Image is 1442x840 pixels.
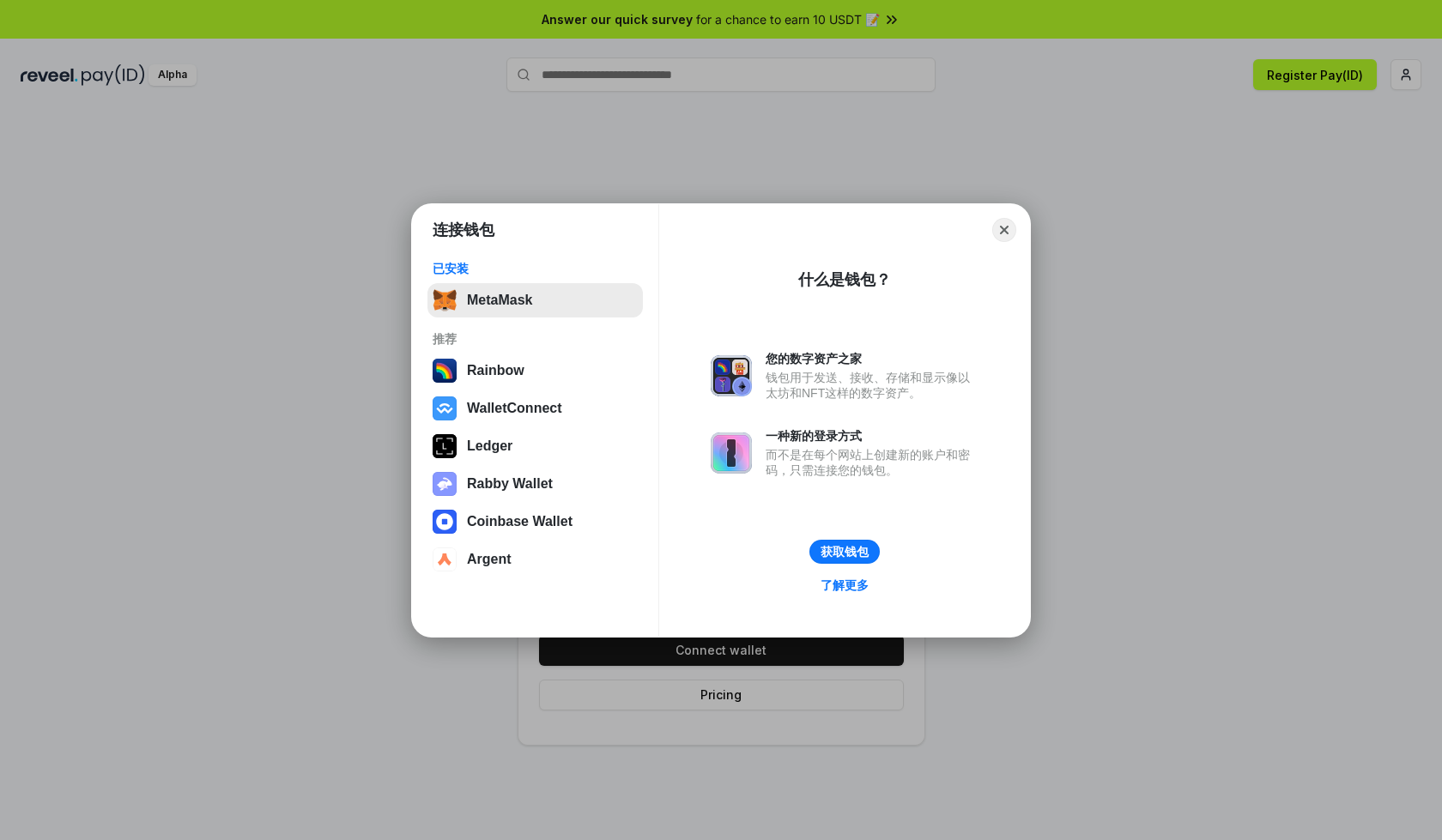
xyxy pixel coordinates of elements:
[427,505,643,539] button: Coinbase Wallet
[433,261,638,276] div: 已安装
[427,391,643,426] button: WalletConnect
[427,467,643,501] button: Rabby Wallet
[766,447,978,478] div: 而不是在每个网站上创建新的账户和密码，只需连接您的钱包。
[433,359,457,383] img: svg+xml,%3Csvg%20width%3D%22120%22%20height%3D%22120%22%20viewBox%3D%220%200%20120%20120%22%20fil...
[766,428,978,444] div: 一种新的登录方式
[821,577,869,593] div: 了解更多
[992,218,1016,242] button: Close
[427,542,643,577] button: Argent
[433,434,457,458] img: svg+xml,%3Csvg%20xmlns%3D%22http%3A%2F%2Fwww.w3.org%2F2000%2Fsvg%22%20width%3D%2228%22%20height%3...
[433,547,457,571] img: svg+xml,%3Csvg%20width%3D%2228%22%20height%3D%2228%22%20viewBox%3D%220%200%2028%2028%22%20fill%3D...
[433,288,457,312] img: svg+xml,%3Csvg%20fill%3D%22none%22%20height%3D%2233%22%20viewBox%3D%220%200%2035%2033%22%20width%...
[433,220,494,240] h1: 连接钱包
[427,429,643,463] button: Ledger
[467,438,512,454] div: Ledger
[766,370,978,401] div: 钱包用于发送、接收、存储和显示像以太坊和NFT这样的数字资产。
[711,432,752,474] img: svg+xml,%3Csvg%20xmlns%3D%22http%3A%2F%2Fwww.w3.org%2F2000%2Fsvg%22%20fill%3D%22none%22%20viewBox...
[809,540,880,564] button: 获取钱包
[467,514,573,529] div: Coinbase Wallet
[433,510,457,534] img: svg+xml,%3Csvg%20width%3D%2228%22%20height%3D%2228%22%20viewBox%3D%220%200%2028%2028%22%20fill%3D...
[433,331,638,347] div: 推荐
[433,472,457,496] img: svg+xml,%3Csvg%20xmlns%3D%22http%3A%2F%2Fwww.w3.org%2F2000%2Fsvg%22%20fill%3D%22none%22%20viewBox...
[798,269,891,290] div: 什么是钱包？
[467,363,524,378] div: Rainbow
[427,354,643,388] button: Rainbow
[821,544,869,559] div: 获取钱包
[467,401,562,416] div: WalletConnect
[433,396,457,420] img: svg+xml,%3Csvg%20width%3D%2228%22%20height%3D%2228%22%20viewBox%3D%220%200%2028%2028%22%20fill%3D...
[766,351,978,366] div: 您的数字资产之家
[467,552,512,567] div: Argent
[810,574,879,596] a: 了解更多
[711,355,752,396] img: svg+xml,%3Csvg%20xmlns%3D%22http%3A%2F%2Fwww.w3.org%2F2000%2Fsvg%22%20fill%3D%22none%22%20viewBox...
[467,293,532,308] div: MetaMask
[467,476,553,492] div: Rabby Wallet
[427,283,643,317] button: MetaMask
